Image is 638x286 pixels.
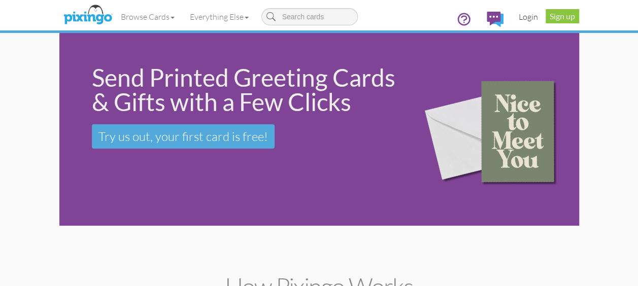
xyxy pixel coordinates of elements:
[487,12,503,27] img: comments.svg
[182,4,256,29] a: Everything Else
[412,56,576,203] img: 15b0954d-2d2f-43ee-8fdb-3167eb028af9.png
[546,9,579,23] a: Sign up
[61,3,115,28] img: pixingo logo
[92,124,275,149] a: Try us out, your first card is free!
[511,4,546,29] a: Login
[113,4,182,29] a: Browse Cards
[98,129,268,144] span: Try us out, your first card is free!
[261,8,358,25] input: Search cards
[92,65,398,114] div: Send Printed Greeting Cards & Gifts with a Few Clicks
